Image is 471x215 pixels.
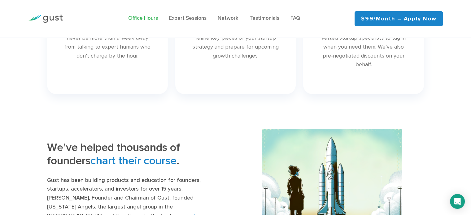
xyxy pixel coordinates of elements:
a: FAQ [290,15,300,21]
a: Testimonials [250,15,279,21]
img: Gust Logo [28,15,63,23]
a: Office Hours [128,15,158,21]
a: $99/month – Apply Now [355,11,443,26]
span: chart their course [90,154,177,167]
a: Network [218,15,238,21]
h3: We’ve helped thousands of founders . [47,141,221,172]
div: Open Intercom Messenger [450,194,465,209]
a: Expert Sessions [169,15,207,21]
